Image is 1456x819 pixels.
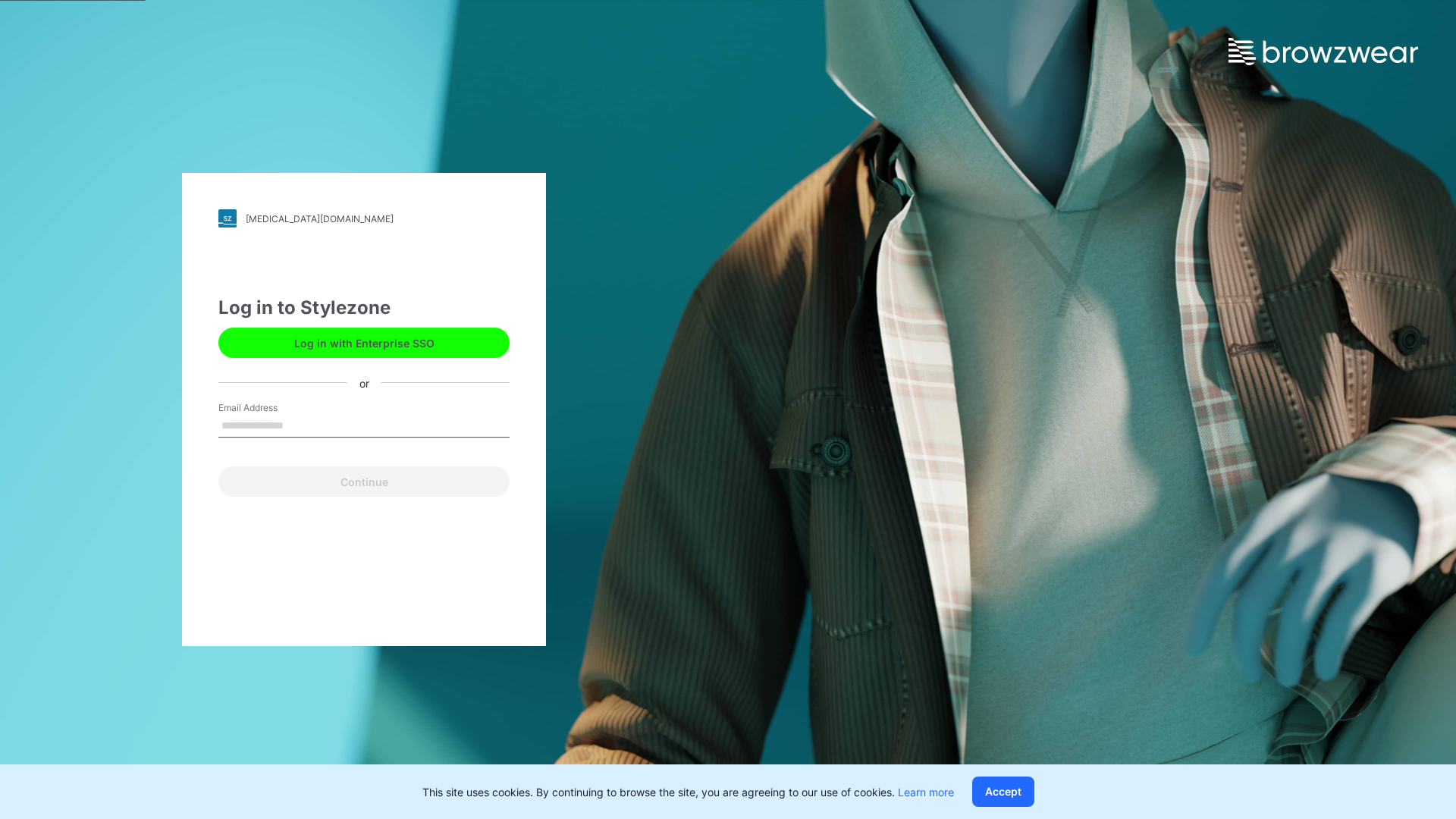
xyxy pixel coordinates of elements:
[218,328,510,358] button: Log in with Enterprise SSO
[218,209,510,227] a: [MEDICAL_DATA][DOMAIN_NAME]
[218,209,237,227] img: stylezone-logo.562084cfcfab977791bfbf7441f1a819.svg
[1228,38,1418,65] img: browzwear-logo.e42bd6dac1945053ebaf764b6aa21510.svg
[972,777,1034,807] button: Accept
[218,294,510,322] div: Log in to Stylezone
[347,375,381,391] div: or
[218,401,325,415] label: Email Address
[898,786,954,799] a: Learn more
[246,213,394,224] div: [MEDICAL_DATA][DOMAIN_NAME]
[422,784,954,800] p: This site uses cookies. By continuing to browse the site, you are agreeing to our use of cookies.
